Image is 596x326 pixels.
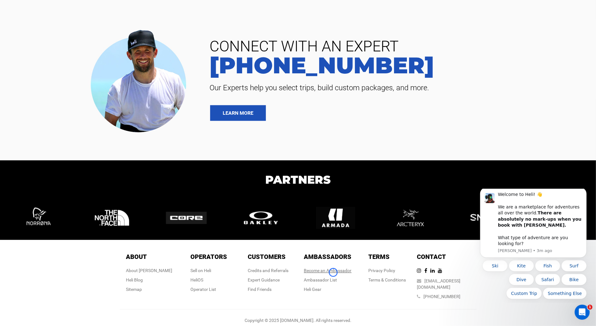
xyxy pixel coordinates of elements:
button: Quick reply: Fish [65,71,90,82]
span: About [126,253,147,261]
a: [EMAIL_ADDRESS][DOMAIN_NAME] [417,279,461,290]
div: Operator List [190,287,227,293]
a: Terms & Conditions [369,278,406,283]
div: Find Friends [248,287,289,293]
iframe: Intercom live chat [575,305,590,320]
a: [PHONE_NUMBER] [205,54,587,76]
button: Quick reply: Ski [12,71,37,82]
div: Ambassador List [304,277,352,283]
img: contact our team [86,25,195,135]
button: Quick reply: Kite [38,71,63,82]
img: Profile image for Carl [14,4,24,14]
button: Quick reply: Surf [91,71,116,82]
span: Customers [248,253,286,261]
button: Quick reply: Bike [91,85,116,96]
button: Quick reply: Dive [38,85,63,96]
div: Sitemap [126,287,173,293]
span: Operators [190,253,227,261]
img: logo [391,198,430,238]
div: Message content [27,3,111,58]
a: Credits and Referrals [248,268,289,273]
a: Privacy Policy [369,268,396,273]
div: Welcome to Heli! 👋 We are a marketplace for adventures all over the world. What type of adventure... [27,3,111,58]
span: Ambassadors [304,253,352,261]
div: About [PERSON_NAME] [126,268,173,274]
img: logo [316,198,355,238]
img: logo [465,198,504,238]
a: Become an Ambassador [304,268,352,273]
span: 1 [588,305,593,310]
button: Quick reply: Safari [65,85,90,96]
a: Heli Blog [126,278,143,283]
b: There are absolutely no mark-ups when you book with [PERSON_NAME]. [27,21,111,39]
span: Terms [369,253,390,261]
button: Quick reply: Custom Trip [36,99,71,110]
div: Copyright © 2025 [DOMAIN_NAME]. All rights reserved. [120,318,477,324]
span: CONNECT WITH AN EXPERT [205,39,587,54]
button: Quick reply: Something Else [72,99,116,110]
img: logo [92,198,132,238]
p: Message from Carl, sent 3m ago [27,59,111,65]
a: LEARN MORE [210,105,266,121]
img: logo [18,198,57,238]
div: Sell on Heli [190,268,227,274]
img: logo [241,210,281,226]
span: Contact [417,253,446,261]
iframe: Intercom notifications message [471,189,596,303]
span: Our Experts help you select trips, build custom packages, and more. [205,83,587,93]
a: [PHONE_NUMBER] [424,294,461,299]
img: logo [166,212,207,224]
div: Quick reply options [9,71,116,110]
a: HeliOS [190,278,203,283]
a: Expert Guidance [248,278,280,283]
a: Heli Gear [304,287,322,292]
